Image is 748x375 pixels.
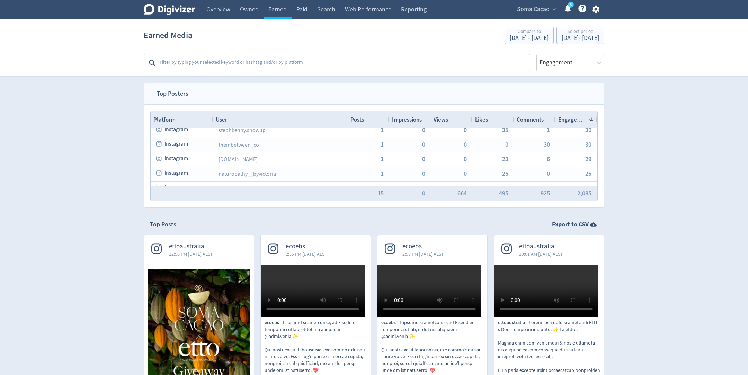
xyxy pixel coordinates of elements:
button: 495 [499,190,508,197]
button: 0 [464,127,467,133]
span: ecoebs [381,319,400,326]
button: 25 [585,171,591,177]
span: ecoebs [286,243,327,251]
span: User [216,116,227,123]
button: 0 [422,171,425,177]
button: Select period[DATE]- [DATE] [556,27,604,44]
button: 23 [502,156,508,162]
button: 19 [585,185,591,191]
span: 0 [464,141,467,148]
span: ecoebs [402,243,444,251]
button: 0 [422,141,425,148]
span: 2 [547,185,550,191]
svg: instagram [156,141,162,147]
button: 30 [544,141,550,148]
strong: Export to CSV [552,220,589,229]
span: ettoaustralia [169,243,213,251]
button: 29 [585,156,591,162]
span: 2,085 [577,190,591,197]
button: 1 [381,156,384,162]
button: 1 [547,127,550,133]
button: 0 [505,141,508,148]
div: Compare to [510,29,549,35]
a: stephkenny.showup [219,127,266,134]
button: 0 [422,185,425,191]
span: ettoaustralia [519,243,563,251]
a: naturopathy__byvictoria [219,171,276,177]
button: 1 [381,141,384,148]
button: 664 [457,190,467,197]
svg: instagram [156,126,162,132]
svg: instagram [156,170,162,176]
a: theinbetween_co [219,141,259,148]
button: 35 [502,127,508,133]
span: Soma Cacao [517,4,550,15]
button: 30 [585,141,591,148]
div: [DATE] - [DATE] [562,35,599,41]
span: 12:56 PM [DATE] AEST [169,251,213,258]
button: 0 [464,171,467,177]
button: 1 [381,185,384,191]
button: 0 [422,190,425,197]
span: Impressions [392,116,422,123]
span: 2:58 PM [DATE] AEST [402,251,444,258]
a: 5 [568,2,574,8]
svg: instagram [156,155,162,162]
button: 0 [422,127,425,133]
svg: instagram [156,184,162,191]
span: ecoebs [265,319,283,326]
span: Posts [350,116,364,123]
button: 17 [502,185,508,191]
span: Views [434,116,448,123]
div: [DATE] - [DATE] [510,35,549,41]
span: Likes [475,116,488,123]
button: 0 [464,156,467,162]
span: Instagram [164,166,188,180]
h2: Top Posts [150,220,176,229]
button: 0 [547,171,550,177]
h1: Earned Media [144,24,192,46]
span: ettoaustralia [498,319,529,326]
span: expand_more [551,6,558,12]
button: 15 [377,190,384,197]
button: 0 [464,185,467,191]
button: 6 [547,156,550,162]
button: 0 [422,156,425,162]
span: Instagram [164,137,188,151]
button: 925 [541,190,550,197]
button: 36 [585,127,591,133]
button: 25 [502,171,508,177]
div: Select period [562,29,599,35]
span: Engagement [558,116,586,123]
a: [DOMAIN_NAME] [219,156,258,163]
button: 1 [381,127,384,133]
span: Instagram [164,152,188,165]
span: Top Posters [150,83,195,104]
button: Soma Cacao [515,4,558,15]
